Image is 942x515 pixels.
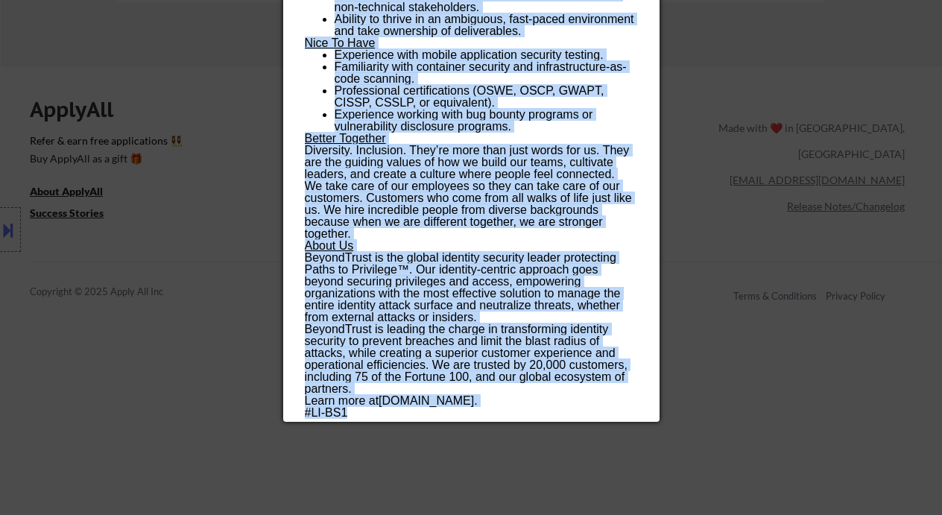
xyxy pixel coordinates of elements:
u: Nice To Have [305,37,376,49]
u: About Us [305,239,354,252]
p: #LI-BS1 [305,407,637,419]
li: Ability to thrive in an ambiguous, fast-paced environment and take ownership of deliverables. [335,13,637,37]
p: Learn more at . [305,395,637,407]
u: Better Together [305,132,386,145]
p: We take care of our employees so they can take care of our customers. Customers who come from all... [305,180,637,240]
li: Experience with mobile application security testing. [335,49,637,61]
p: Diversity. Inclusion. They’re more than just words for us. They are the guiding values of how we ... [305,145,637,180]
li: Familiarity with container security and infrastructure-as-code scanning. [335,61,637,85]
p: BeyondTrust is the global identity security leader protecting Paths to Privilege™. Our identity-c... [305,252,637,323]
li: Professional certifications (OSWE, OSCP, GWAPT, CISSP, CSSLP, or equivalent). [335,85,637,109]
p: BeyondTrust is leading the charge in transforming identity security to prevent breaches and limit... [305,323,637,395]
li: Experience working with bug bounty programs or vulnerability disclosure programs. [335,109,637,133]
a: [DOMAIN_NAME] [379,394,474,407]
